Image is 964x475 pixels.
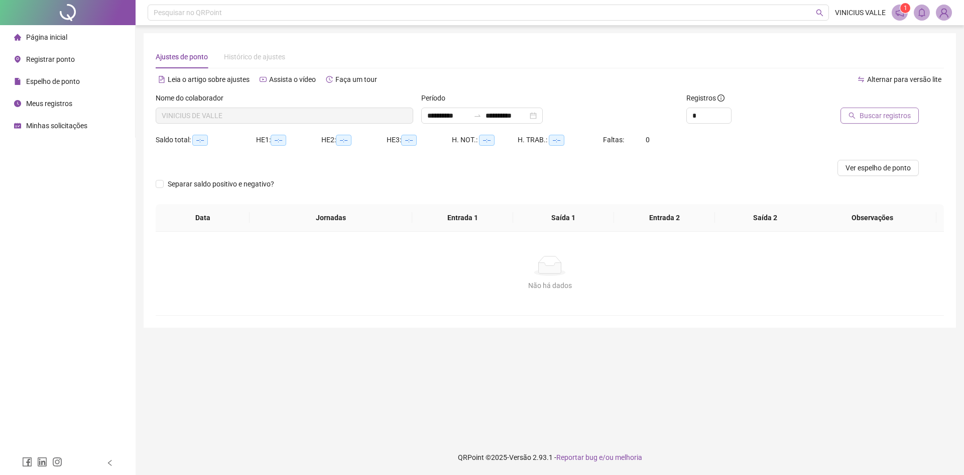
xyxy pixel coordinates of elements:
th: Entrada 2 [614,204,715,232]
button: Buscar registros [840,108,919,124]
span: clock-circle [14,100,21,107]
sup: 1 [900,3,910,13]
span: file-text [158,76,165,83]
span: --:-- [401,135,417,146]
span: Faça um tour [335,75,377,83]
div: H. NOT.: [452,134,518,146]
span: Buscar registros [860,110,911,121]
span: Minhas solicitações [26,122,87,130]
span: search [816,9,823,17]
span: Histórico de ajustes [224,53,285,61]
span: --:-- [479,135,495,146]
span: linkedin [37,457,47,467]
span: history [326,76,333,83]
th: Data [156,204,250,232]
span: Alternar para versão lite [867,75,941,83]
th: Observações [808,204,936,232]
footer: QRPoint © 2025 - 2.93.1 - [136,440,964,475]
span: to [473,112,481,120]
div: H. TRAB.: [518,134,603,146]
th: Saída 2 [715,204,816,232]
span: file [14,78,21,85]
span: schedule [14,122,21,129]
div: HE 1: [256,134,321,146]
span: swap [858,76,865,83]
span: Ver espelho de ponto [846,162,911,173]
span: left [106,459,113,466]
span: environment [14,56,21,63]
span: 1 [904,5,907,12]
th: Saída 1 [513,204,614,232]
div: HE 2: [321,134,387,146]
span: bell [917,8,926,17]
label: Período [421,92,452,104]
img: 87292 [936,5,951,20]
th: Entrada 1 [412,204,513,232]
span: facebook [22,457,32,467]
span: info-circle [717,94,725,102]
span: 0 [646,136,650,144]
span: Faltas: [603,136,626,144]
span: Reportar bug e/ou melhoria [556,453,642,461]
span: home [14,34,21,41]
span: VINICIUS VALLE [835,7,886,18]
span: Meus registros [26,100,72,108]
span: Ajustes de ponto [156,53,208,61]
span: Versão [509,453,531,461]
label: Nome do colaborador [156,92,230,104]
span: Leia o artigo sobre ajustes [168,75,250,83]
th: Jornadas [250,204,412,232]
div: Saldo total: [156,134,256,146]
button: Ver espelho de ponto [837,160,919,176]
span: swap-right [473,112,481,120]
span: Observações [816,212,928,223]
span: notification [895,8,904,17]
div: HE 3: [387,134,452,146]
span: search [849,112,856,119]
span: Separar saldo positivo e negativo? [164,178,278,189]
span: --:-- [192,135,208,146]
span: --:-- [336,135,351,146]
span: Espelho de ponto [26,77,80,85]
span: --:-- [549,135,564,146]
span: instagram [52,457,62,467]
span: VINICIUS DE VALLE [162,108,407,123]
div: Não há dados [168,280,932,291]
span: Registros [686,92,725,104]
span: Página inicial [26,33,67,41]
span: youtube [260,76,267,83]
span: Assista o vídeo [269,75,316,83]
span: --:-- [271,135,286,146]
span: Registrar ponto [26,55,75,63]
